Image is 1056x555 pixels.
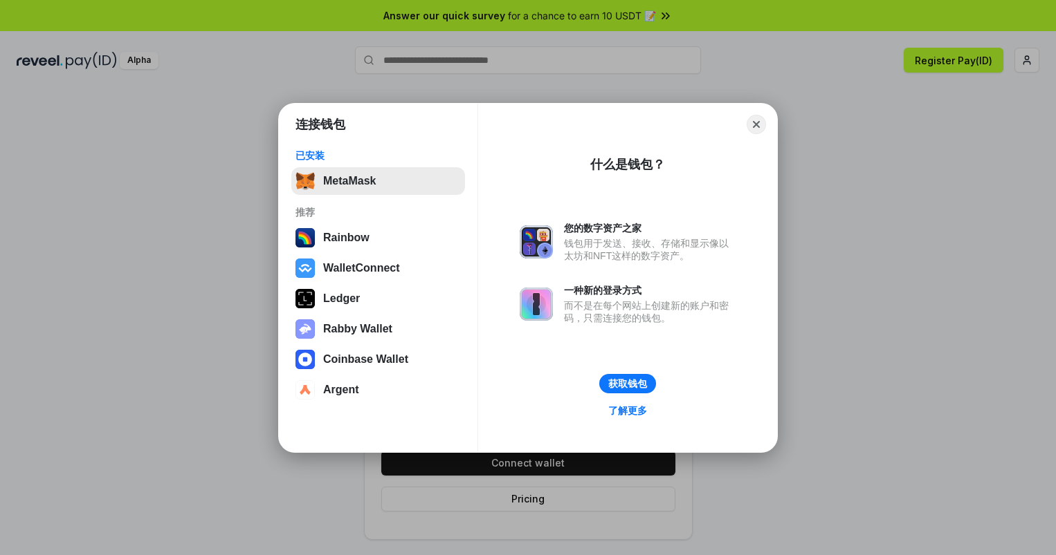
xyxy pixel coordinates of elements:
div: 已安装 [295,149,461,162]
h1: 连接钱包 [295,116,345,133]
div: Coinbase Wallet [323,353,408,366]
button: Rabby Wallet [291,315,465,343]
img: svg+xml,%3Csvg%20xmlns%3D%22http%3A%2F%2Fwww.w3.org%2F2000%2Fsvg%22%20width%3D%2228%22%20height%3... [295,289,315,308]
button: Rainbow [291,224,465,252]
div: 获取钱包 [608,377,647,390]
button: MetaMask [291,167,465,195]
a: 了解更多 [600,402,655,420]
div: 了解更多 [608,404,647,417]
button: WalletConnect [291,254,465,282]
img: svg+xml,%3Csvg%20width%3D%2228%22%20height%3D%2228%22%20viewBox%3D%220%200%2028%2028%22%20fill%3D... [295,350,315,369]
div: WalletConnect [323,262,400,274]
div: 一种新的登录方式 [564,284,736,297]
button: Ledger [291,285,465,312]
img: svg+xml,%3Csvg%20width%3D%22120%22%20height%3D%22120%22%20viewBox%3D%220%200%20120%20120%22%20fil... [295,228,315,247]
div: 推荐 [295,206,461,218]
img: svg+xml,%3Csvg%20xmlns%3D%22http%3A%2F%2Fwww.w3.org%2F2000%2Fsvg%22%20fill%3D%22none%22%20viewBox... [520,288,553,321]
img: svg+xml,%3Csvg%20xmlns%3D%22http%3A%2F%2Fwww.w3.org%2F2000%2Fsvg%22%20fill%3D%22none%22%20viewBox... [295,319,315,339]
div: Rainbow [323,232,370,244]
div: Ledger [323,292,360,305]
div: Rabby Wallet [323,323,392,335]
img: svg+xml,%3Csvg%20xmlns%3D%22http%3A%2F%2Fwww.w3.org%2F2000%2Fsvg%22%20fill%3D%22none%22%20viewBox... [520,225,553,258]
img: svg+xml,%3Csvg%20fill%3D%22none%22%20height%3D%2233%22%20viewBox%3D%220%200%2035%2033%22%20width%... [295,171,315,191]
div: 而不是在每个网站上创建新的账户和密码，只需连接您的钱包。 [564,299,736,324]
button: Coinbase Wallet [291,346,465,373]
img: svg+xml,%3Csvg%20width%3D%2228%22%20height%3D%2228%22%20viewBox%3D%220%200%2028%2028%22%20fill%3D... [295,258,315,278]
div: 您的数字资产之家 [564,222,736,234]
button: Argent [291,376,465,404]
img: svg+xml,%3Csvg%20width%3D%2228%22%20height%3D%2228%22%20viewBox%3D%220%200%2028%2028%22%20fill%3D... [295,380,315,399]
button: Close [747,115,766,134]
button: 获取钱包 [599,374,656,393]
div: Argent [323,384,359,396]
div: MetaMask [323,175,376,187]
div: 什么是钱包？ [590,156,665,173]
div: 钱包用于发送、接收、存储和显示像以太坊和NFT这样的数字资产。 [564,237,736,262]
